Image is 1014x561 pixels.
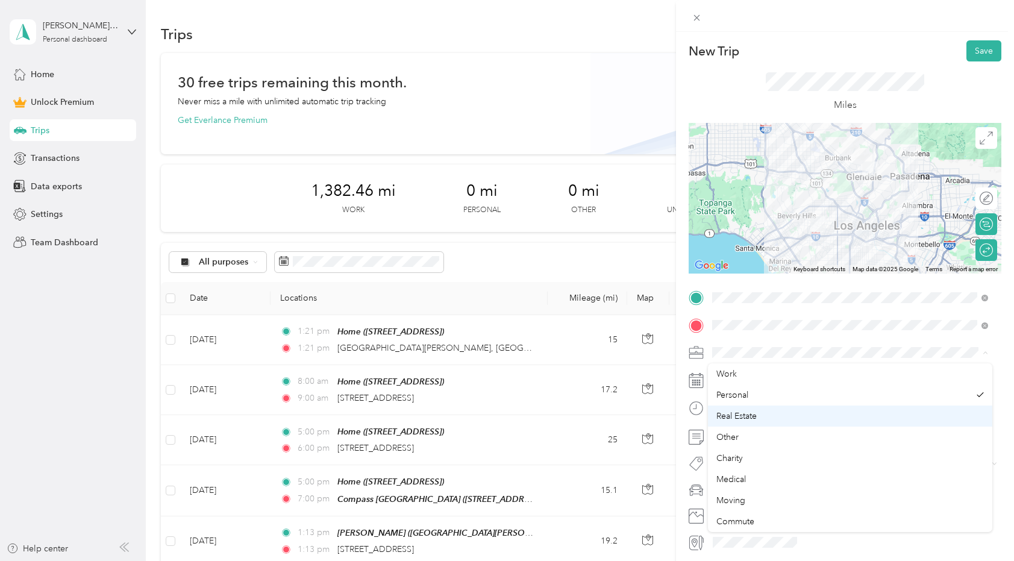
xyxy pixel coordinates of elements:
p: Miles [834,98,857,113]
span: Personal [716,390,748,400]
span: Real Estate [716,411,757,421]
span: Commute [716,516,754,527]
button: Save [966,40,1001,61]
span: Moving [716,495,745,506]
p: New Trip [689,43,739,60]
span: Charity [716,453,743,463]
a: Open this area in Google Maps (opens a new window) [692,258,731,274]
span: Work [716,369,737,379]
iframe: Everlance-gr Chat Button Frame [947,494,1014,561]
span: Map data ©2025 Google [853,266,918,272]
span: Other [716,432,739,442]
a: Terms (opens in new tab) [925,266,942,272]
img: Google [692,258,731,274]
a: Report a map error [950,266,998,272]
span: Medical [716,474,746,484]
button: Keyboard shortcuts [793,265,845,274]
